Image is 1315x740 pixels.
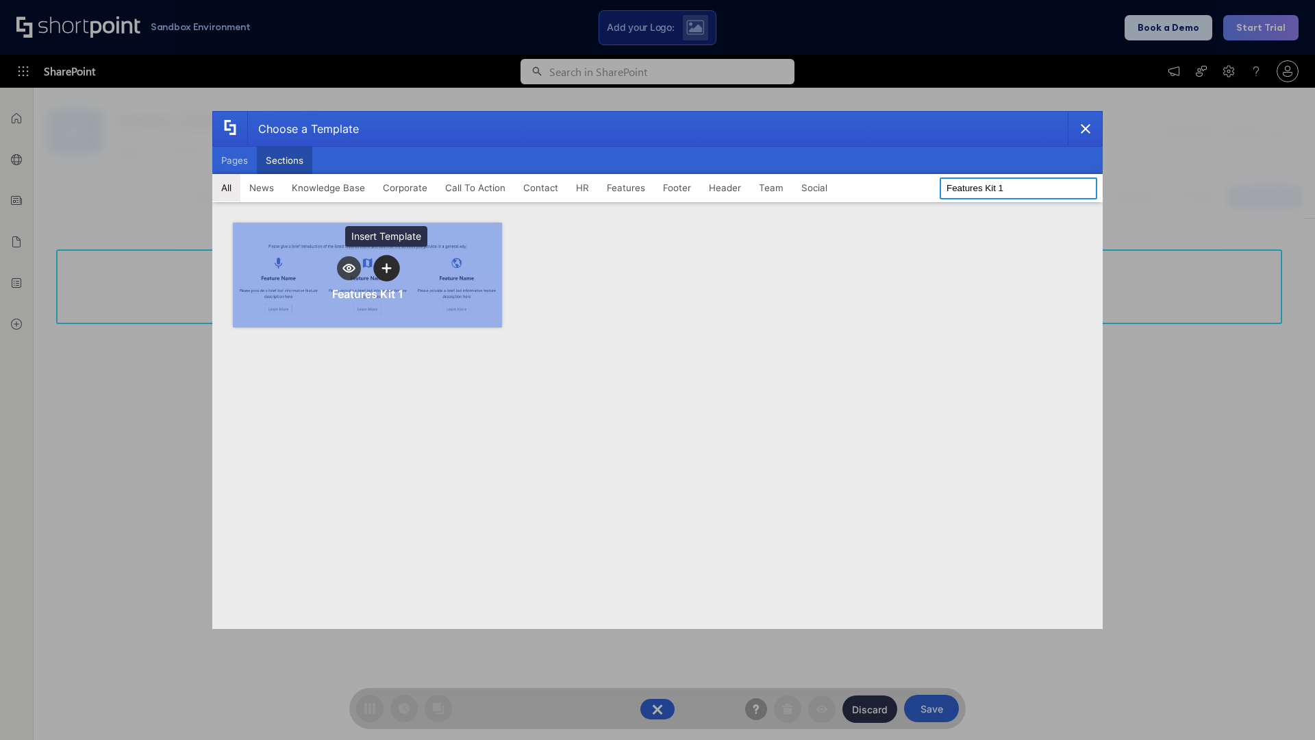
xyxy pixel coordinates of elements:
button: Call To Action [436,174,514,201]
button: Social [792,174,836,201]
button: Features [598,174,654,201]
button: Corporate [374,174,436,201]
button: Sections [257,147,312,174]
button: All [212,174,240,201]
button: Pages [212,147,257,174]
div: Choose a Template [247,112,359,146]
button: News [240,174,283,201]
button: Header [700,174,750,201]
button: HR [567,174,598,201]
button: Contact [514,174,567,201]
button: Team [750,174,792,201]
iframe: Chat Widget [1247,674,1315,740]
input: Search [940,177,1097,199]
button: Footer [654,174,700,201]
button: Knowledge Base [283,174,374,201]
div: Features Kit 1 [332,287,403,301]
div: template selector [212,111,1103,629]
